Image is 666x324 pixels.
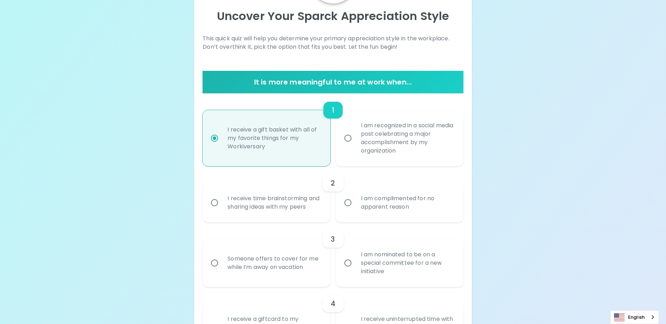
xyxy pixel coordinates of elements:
h6: 4 [331,298,335,309]
h6: 1 [332,104,334,116]
div: Language [610,310,659,324]
a: English [611,311,659,324]
div: choice-group-check [203,166,463,222]
div: choice-group-check [203,93,463,166]
h6: 2 [331,177,335,189]
h6: 3 [331,234,335,245]
div: I am complimented for no apparent reason [355,186,460,220]
div: I am nominated to be on a special committee for a new initiative [355,242,460,284]
div: I am recognized in a social media post celebrating a major accomplishment by my organization [355,113,460,163]
div: I receive a gift basket with all of my favorite things for my Workiversary [222,117,326,159]
aside: Language selected: English [610,310,659,324]
p: Uncover Your Sparck Appreciation Style [203,9,463,23]
div: Someone offers to cover for me while I’m away on vacation [222,246,326,280]
h6: It is more meaningful to me at work when... [205,76,460,88]
div: I receive time brainstorming and sharing ideas with my peers [222,186,326,220]
div: choice-group-check [203,222,463,287]
p: This quick quiz will help you determine your primary appreciation style in the workplace. Don’t o... [203,34,463,51]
